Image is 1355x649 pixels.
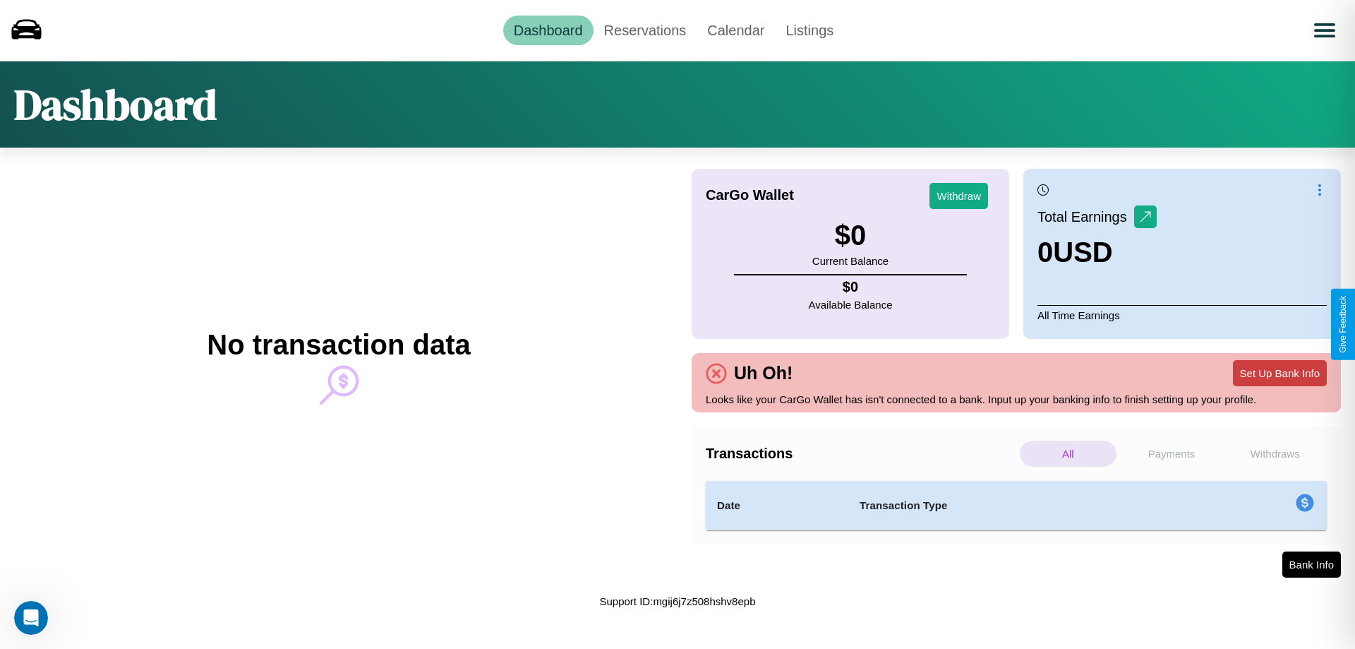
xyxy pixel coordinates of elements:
[929,183,988,209] button: Withdraw
[600,592,756,611] p: Support ID: mgij6j7z508hshv8epb
[812,251,889,270] p: Current Balance
[1037,204,1134,230] p: Total Earnings
[1282,552,1341,578] button: Bank Info
[1233,360,1327,386] button: Set Up Bank Info
[706,481,1327,530] table: simple table
[14,76,217,133] h1: Dashboard
[775,16,844,45] a: Listings
[717,497,837,514] h4: Date
[1020,441,1116,467] p: All
[697,16,775,45] a: Calendar
[809,279,893,295] h4: $ 0
[1037,305,1327,325] p: All Time Earnings
[706,446,1016,462] h4: Transactions
[812,220,889,251] h3: $ 0
[14,601,48,635] iframe: Intercom live chat
[727,363,800,383] h4: Uh Oh!
[1227,441,1323,467] p: Withdraws
[1124,441,1220,467] p: Payments
[860,497,1180,514] h4: Transaction Type
[594,16,697,45] a: Reservations
[1338,296,1348,353] div: Give Feedback
[1037,237,1157,268] h3: 0 USD
[706,187,794,203] h4: CarGo Wallet
[207,329,470,361] h2: No transaction data
[809,295,893,314] p: Available Balance
[1305,11,1344,50] button: Open menu
[706,390,1327,409] p: Looks like your CarGo Wallet has isn't connected to a bank. Input up your banking info to finish ...
[503,16,594,45] a: Dashboard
